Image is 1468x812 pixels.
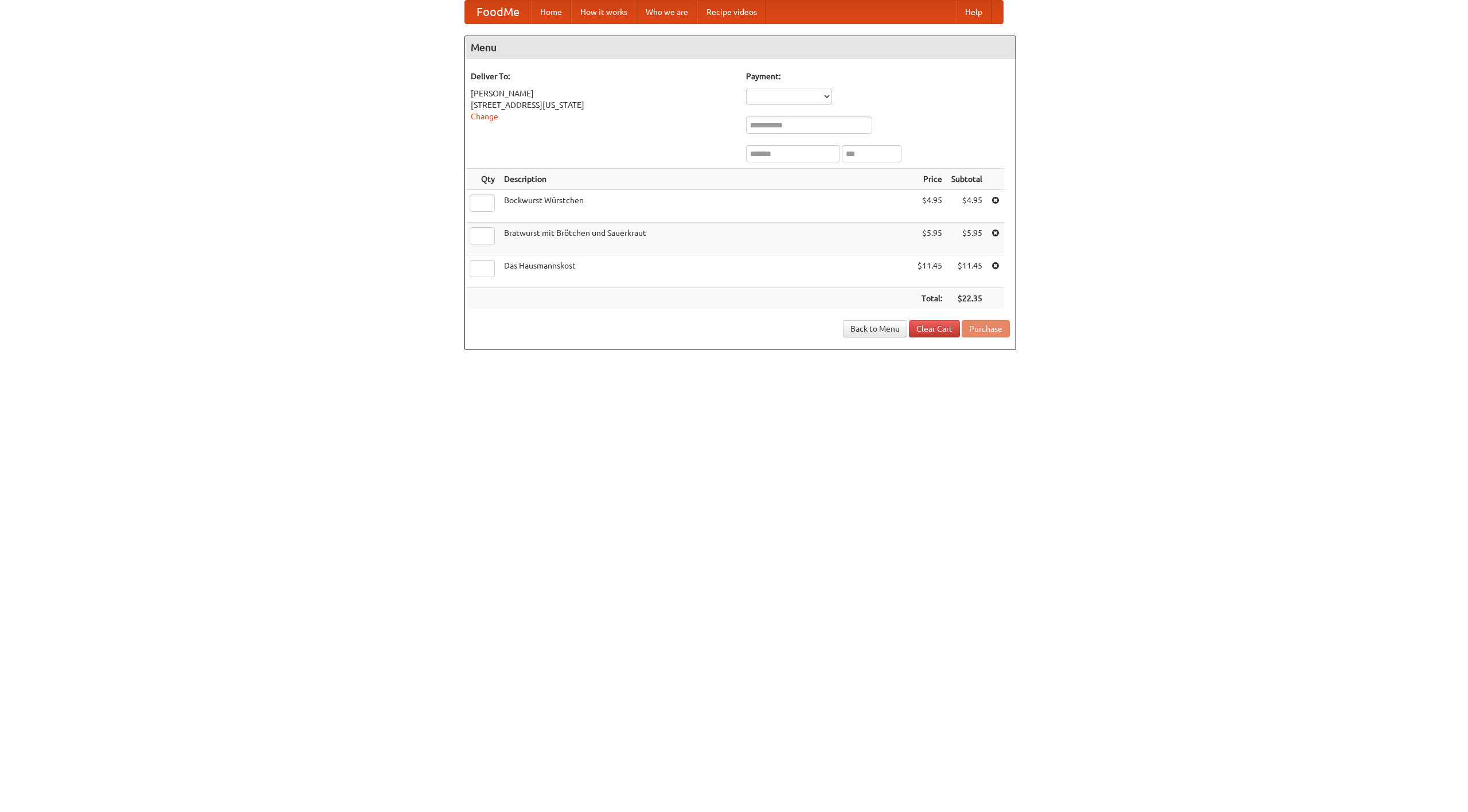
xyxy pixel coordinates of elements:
[471,71,735,82] h5: Deliver To:
[697,1,766,24] a: Recipe videos
[465,36,1016,59] h4: Menu
[913,288,947,309] th: Total:
[913,255,947,288] td: $11.45
[913,190,947,223] td: $4.95
[913,223,947,255] td: $5.95
[471,112,498,121] a: Change
[465,169,499,190] th: Qty
[465,1,531,24] a: FoodMe
[499,190,913,223] td: Bockwurst Würstchen
[746,71,1010,82] h5: Payment:
[956,1,991,24] a: Help
[947,190,987,223] td: $4.95
[947,169,987,190] th: Subtotal
[913,169,947,190] th: Price
[499,169,913,190] th: Description
[471,88,735,99] div: [PERSON_NAME]
[947,255,987,288] td: $11.45
[499,223,913,255] td: Bratwurst mit Brötchen und Sauerkraut
[947,288,987,309] th: $22.35
[637,1,697,24] a: Who we are
[843,320,907,337] a: Back to Menu
[962,320,1010,337] button: Purchase
[909,320,960,337] a: Clear Cart
[571,1,637,24] a: How it works
[531,1,571,24] a: Home
[499,255,913,288] td: Das Hausmannskost
[471,99,735,111] div: [STREET_ADDRESS][US_STATE]
[947,223,987,255] td: $5.95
